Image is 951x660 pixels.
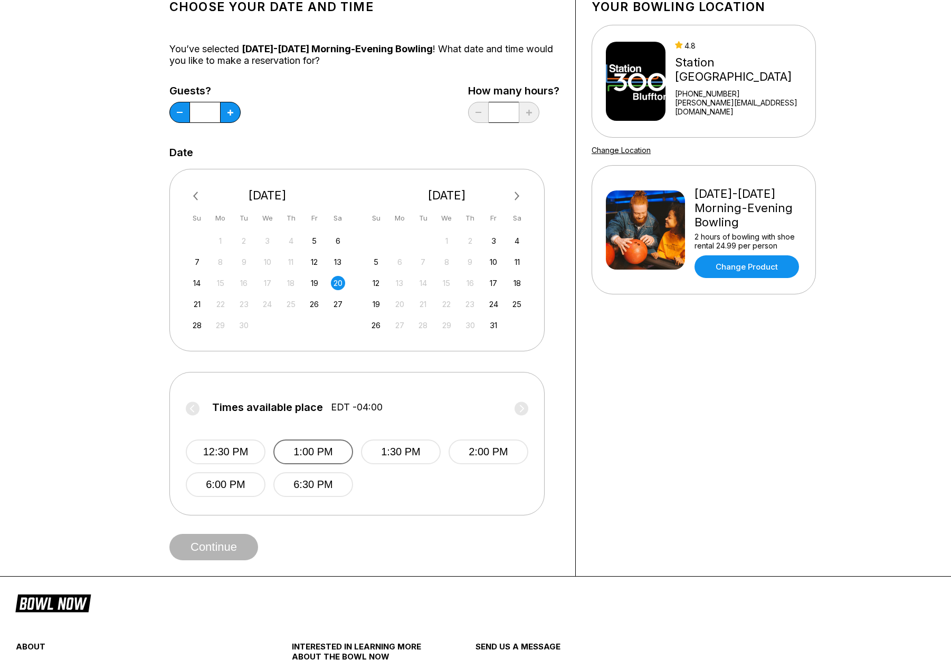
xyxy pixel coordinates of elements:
[393,297,407,311] div: Not available Monday, October 20th, 2025
[242,43,433,54] span: [DATE]-[DATE] Morning-Evening Bowling
[695,187,802,229] div: [DATE]-[DATE] Morning-Evening Bowling
[368,233,526,332] div: month 2025-10
[487,318,501,332] div: Choose Friday, October 31st, 2025
[475,642,935,660] div: send us a message
[675,55,811,84] div: Station [GEOGRAPHIC_DATA]
[237,255,251,269] div: Not available Tuesday, September 9th, 2025
[188,188,205,205] button: Previous Month
[190,211,204,225] div: Su
[260,297,274,311] div: Not available Wednesday, September 24th, 2025
[416,211,430,225] div: Tu
[695,232,802,250] div: 2 hours of bowling with shoe rental 24.99 per person
[592,146,651,155] a: Change Location
[331,297,345,311] div: Choose Saturday, September 27th, 2025
[487,297,501,311] div: Choose Friday, October 24th, 2025
[284,297,298,311] div: Not available Thursday, September 25th, 2025
[463,211,477,225] div: Th
[361,439,441,464] button: 1:30 PM
[186,188,349,203] div: [DATE]
[440,297,454,311] div: Not available Wednesday, October 22nd, 2025
[331,401,383,413] span: EDT -04:00
[273,472,353,497] button: 6:30 PM
[190,276,204,290] div: Choose Sunday, September 14th, 2025
[487,211,501,225] div: Fr
[440,234,454,248] div: Not available Wednesday, October 1st, 2025
[284,276,298,290] div: Not available Thursday, September 18th, 2025
[169,43,559,66] div: You’ve selected ! What date and time would you like to make a reservation for?
[369,297,383,311] div: Choose Sunday, October 19th, 2025
[510,276,524,290] div: Choose Saturday, October 18th, 2025
[331,234,345,248] div: Choose Saturday, September 6th, 2025
[307,255,321,269] div: Choose Friday, September 12th, 2025
[416,276,430,290] div: Not available Tuesday, October 14th, 2025
[237,211,251,225] div: Tu
[188,233,347,332] div: month 2025-09
[393,255,407,269] div: Not available Monday, October 6th, 2025
[186,472,265,497] button: 6:00 PM
[675,89,811,98] div: [PHONE_NUMBER]
[487,276,501,290] div: Choose Friday, October 17th, 2025
[393,276,407,290] div: Not available Monday, October 13th, 2025
[449,439,528,464] button: 2:00 PM
[416,255,430,269] div: Not available Tuesday, October 7th, 2025
[169,85,241,97] label: Guests?
[213,255,227,269] div: Not available Monday, September 8th, 2025
[487,255,501,269] div: Choose Friday, October 10th, 2025
[213,276,227,290] div: Not available Monday, September 15th, 2025
[237,318,251,332] div: Not available Tuesday, September 30th, 2025
[463,234,477,248] div: Not available Thursday, October 2nd, 2025
[510,234,524,248] div: Choose Saturday, October 4th, 2025
[369,276,383,290] div: Choose Sunday, October 12th, 2025
[186,439,265,464] button: 12:30 PM
[416,297,430,311] div: Not available Tuesday, October 21st, 2025
[190,255,204,269] div: Choose Sunday, September 7th, 2025
[237,297,251,311] div: Not available Tuesday, September 23rd, 2025
[365,188,529,203] div: [DATE]
[675,98,811,116] a: [PERSON_NAME][EMAIL_ADDRESS][DOMAIN_NAME]
[190,318,204,332] div: Choose Sunday, September 28th, 2025
[213,297,227,311] div: Not available Monday, September 22nd, 2025
[393,211,407,225] div: Mo
[463,255,477,269] div: Not available Thursday, October 9th, 2025
[509,188,526,205] button: Next Month
[393,318,407,332] div: Not available Monday, October 27th, 2025
[331,255,345,269] div: Choose Saturday, September 13th, 2025
[260,276,274,290] div: Not available Wednesday, September 17th, 2025
[213,318,227,332] div: Not available Monday, September 29th, 2025
[331,276,345,290] div: Choose Saturday, September 20th, 2025
[487,234,501,248] div: Choose Friday, October 3rd, 2025
[212,401,323,413] span: Times available place
[260,255,274,269] div: Not available Wednesday, September 10th, 2025
[510,211,524,225] div: Sa
[695,255,799,278] a: Change Product
[440,276,454,290] div: Not available Wednesday, October 15th, 2025
[307,276,321,290] div: Choose Friday, September 19th, 2025
[273,439,353,464] button: 1:00 PM
[416,318,430,332] div: Not available Tuesday, October 28th, 2025
[284,211,298,225] div: Th
[190,297,204,311] div: Choose Sunday, September 21st, 2025
[510,255,524,269] div: Choose Saturday, October 11th, 2025
[369,318,383,332] div: Choose Sunday, October 26th, 2025
[307,234,321,248] div: Choose Friday, September 5th, 2025
[468,85,559,97] label: How many hours?
[284,255,298,269] div: Not available Thursday, September 11th, 2025
[675,41,811,50] div: 4.8
[237,234,251,248] div: Not available Tuesday, September 2nd, 2025
[463,276,477,290] div: Not available Thursday, October 16th, 2025
[307,211,321,225] div: Fr
[237,276,251,290] div: Not available Tuesday, September 16th, 2025
[440,318,454,332] div: Not available Wednesday, October 29th, 2025
[369,255,383,269] div: Choose Sunday, October 5th, 2025
[463,297,477,311] div: Not available Thursday, October 23rd, 2025
[213,234,227,248] div: Not available Monday, September 1st, 2025
[331,211,345,225] div: Sa
[307,297,321,311] div: Choose Friday, September 26th, 2025
[369,211,383,225] div: Su
[169,147,193,158] label: Date
[463,318,477,332] div: Not available Thursday, October 30th, 2025
[260,211,274,225] div: We
[260,234,274,248] div: Not available Wednesday, September 3rd, 2025
[510,297,524,311] div: Choose Saturday, October 25th, 2025
[213,211,227,225] div: Mo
